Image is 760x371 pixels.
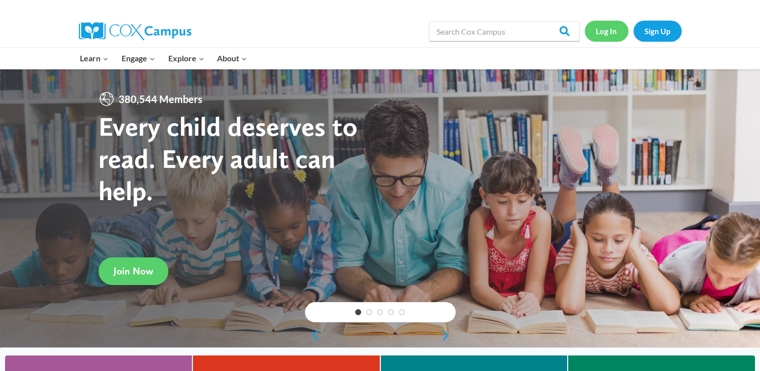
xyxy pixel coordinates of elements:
[355,309,361,315] a: 1
[74,48,116,69] button: Child menu of Learn
[115,48,162,69] button: Child menu of Engage
[366,309,372,315] a: 2
[115,91,206,107] span: 380,544 Members
[585,21,682,41] nav: Secondary Navigation
[633,21,682,41] a: Sign Up
[74,48,254,69] nav: Primary Navigation
[98,110,358,206] strong: Every child deserves to read. Every adult can help.
[305,329,320,341] a: previous
[305,325,456,345] div: content slider buttons
[377,309,383,315] a: 3
[162,48,211,69] button: Child menu of Explore
[388,309,394,315] a: 4
[585,21,628,41] a: Log In
[210,48,254,69] button: Child menu of About
[79,22,191,40] img: Cox Campus
[114,265,153,277] span: Join Now
[441,329,456,341] a: next
[399,309,405,315] a: 5
[98,257,168,285] a: Join Now
[429,21,580,41] input: Search Cox Campus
